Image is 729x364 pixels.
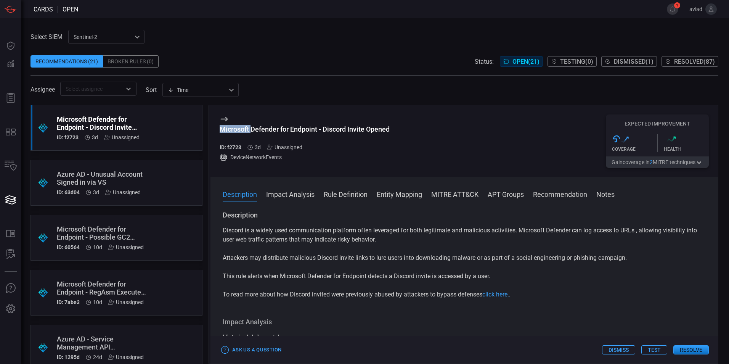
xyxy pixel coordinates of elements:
[57,134,79,140] h5: ID: f2723
[31,33,63,40] label: Select SIEM
[223,290,706,299] p: To read more about how Discord invited were previously abused by attackers to bypass defenses .
[596,189,615,198] button: Notes
[146,86,157,93] label: sort
[667,3,678,15] button: 1
[641,345,667,354] button: Test
[2,55,20,73] button: Detections
[223,272,706,281] p: This rule alerts when Microsoft Defender for Endpoint detects a Discord invite is accessed by a u...
[108,244,144,250] div: Unassigned
[664,147,709,152] div: Health
[93,244,102,250] span: Aug 04, 2025 1:49 PM
[223,226,706,244] p: Discord is a widely used communication platform often leveraged for both legitimate and malicious...
[377,189,422,198] button: Entity Mapping
[220,125,390,133] div: Microsoft Defender for Endpoint - Discord Invite Opened
[560,58,593,65] span: Testing ( 0 )
[612,147,657,152] div: Coverage
[431,189,479,198] button: MITRE ATT&CK
[2,123,20,141] button: MITRE - Detection Posture
[220,144,241,150] h5: ID: f2723
[533,189,587,198] button: Recommendation
[266,189,315,198] button: Impact Analysis
[674,2,680,8] span: 1
[223,189,257,198] button: Description
[57,280,147,296] div: Microsoft Defender for Endpoint - RegAsm Executed without Parameters
[482,291,509,298] a: click here.
[2,245,20,264] button: ALERT ANALYSIS
[57,225,147,241] div: Microsoft Defender for Endpoint - Possible GC2 Activity
[57,115,147,131] div: Microsoft Defender for Endpoint - Discord Invite Opened
[2,89,20,107] button: Reports
[108,354,144,360] div: Unassigned
[63,84,122,93] input: Select assignee
[220,344,283,356] button: Ask Us a Question
[93,189,99,195] span: Aug 11, 2025 3:44 PM
[2,157,20,175] button: Inventory
[512,58,540,65] span: Open ( 21 )
[93,299,102,305] span: Aug 04, 2025 1:49 PM
[31,55,103,68] div: Recommendations (21)
[57,170,147,186] div: Azure AD - Unusual Account Signed in via VS
[2,191,20,209] button: Cards
[324,189,368,198] button: Rule Definition
[57,335,147,351] div: Azure AD - Service Management API Authentication via Client Secret
[123,84,134,94] button: Open
[255,144,261,150] span: Aug 11, 2025 3:44 PM
[103,55,159,68] div: Broken Rules (0)
[57,354,80,360] h5: ID: 1295d
[606,121,709,127] h5: Expected Improvement
[168,86,226,94] div: Time
[93,354,102,360] span: Jul 21, 2025 4:04 PM
[57,189,80,195] h5: ID: 63d04
[220,153,390,161] div: DeviceNetworkEvents
[2,225,20,243] button: Rule Catalog
[681,6,702,12] span: aviad
[223,211,706,220] h3: Description
[650,159,653,165] span: 2
[614,58,654,65] span: Dismissed ( 1 )
[63,6,78,13] span: open
[74,33,132,41] p: sentinel-2
[662,56,718,67] button: Resolved(87)
[223,253,706,263] p: Attackers may distribute malicious Discord invite links to lure users into downloading malware or...
[2,300,20,318] button: Preferences
[267,144,302,150] div: Unassigned
[488,189,524,198] button: APT Groups
[108,299,144,305] div: Unassigned
[601,56,657,67] button: Dismissed(1)
[602,345,635,354] button: Dismiss
[606,156,709,168] button: Gaincoverage in2MITRE techniques
[674,58,715,65] span: Resolved ( 87 )
[34,6,53,13] span: Cards
[31,86,55,93] span: Assignee
[223,333,706,342] div: Historical daily matches
[475,58,494,65] span: Status:
[104,134,140,140] div: Unassigned
[223,317,706,327] h3: Impact Analysis
[500,56,543,67] button: Open(21)
[92,134,98,140] span: Aug 11, 2025 3:44 PM
[105,189,141,195] div: Unassigned
[673,345,709,354] button: Resolve
[2,37,20,55] button: Dashboard
[2,279,20,298] button: Ask Us A Question
[57,244,80,250] h5: ID: 60564
[57,299,80,305] h5: ID: 7abe3
[548,56,597,67] button: Testing(0)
